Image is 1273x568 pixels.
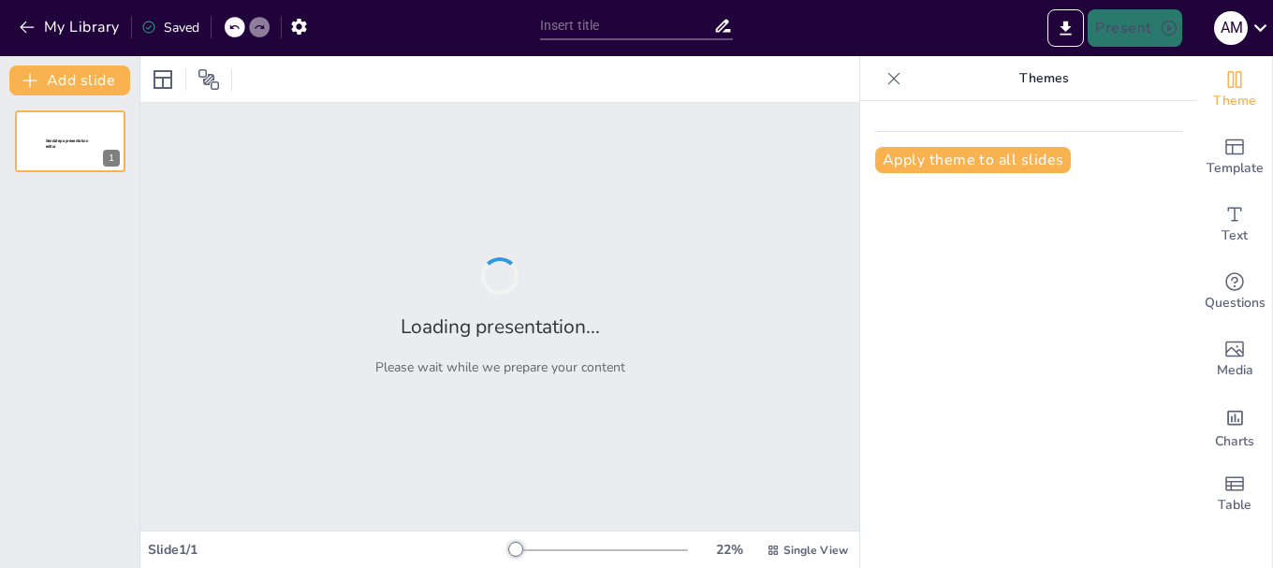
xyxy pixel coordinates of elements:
div: 1 [15,110,125,172]
div: A M [1214,11,1248,45]
span: Position [198,68,220,91]
div: 22 % [707,541,752,559]
div: Add ready made slides [1197,124,1272,191]
span: Template [1207,158,1264,179]
button: Present [1088,9,1181,47]
p: Please wait while we prepare your content [375,358,625,376]
p: Themes [909,56,1178,101]
button: A M [1214,9,1248,47]
span: Sendsteps presentation editor [46,138,88,149]
span: Questions [1205,293,1266,313]
div: Add text boxes [1197,191,1272,258]
div: Add images, graphics, shapes or video [1197,326,1272,393]
div: Get real-time input from your audience [1197,258,1272,326]
span: Single View [783,543,848,558]
div: Saved [141,19,199,36]
button: Apply theme to all slides [875,147,1071,173]
span: Table [1218,495,1251,516]
div: Layout [148,65,178,95]
h2: Loading presentation... [401,313,600,340]
div: Add charts and graphs [1197,393,1272,460]
span: Theme [1213,91,1256,111]
div: Slide 1 / 1 [148,541,508,559]
span: Text [1222,226,1248,246]
div: Change the overall theme [1197,56,1272,124]
button: Export to PowerPoint [1047,9,1084,47]
span: Charts [1215,431,1254,452]
div: Add a table [1197,460,1272,528]
span: Media [1217,360,1253,381]
button: My Library [14,12,127,42]
button: Add slide [9,66,130,95]
input: Insert title [540,12,714,39]
div: 1 [103,150,120,167]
